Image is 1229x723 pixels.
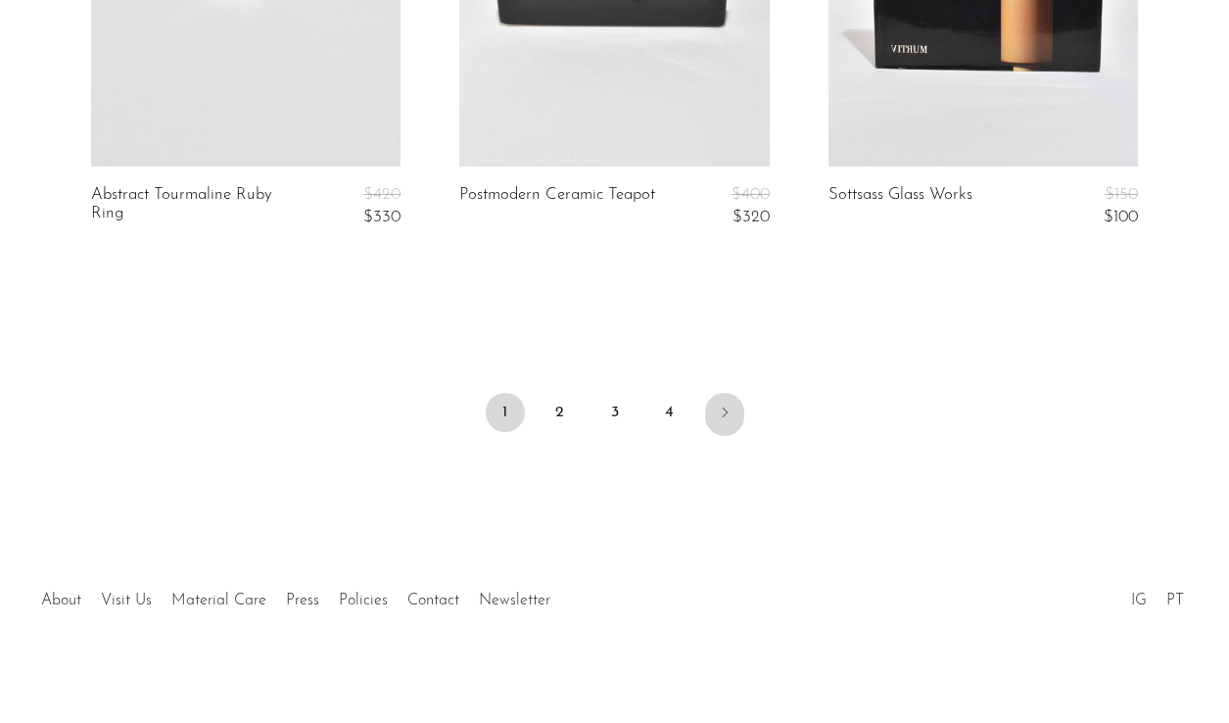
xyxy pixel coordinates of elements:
a: IG [1131,593,1147,608]
a: Policies [339,593,388,608]
a: Press [286,593,319,608]
span: $400 [732,186,770,203]
span: $320 [733,209,770,225]
a: PT [1166,593,1184,608]
a: Material Care [171,593,266,608]
span: $330 [363,209,401,225]
a: 4 [650,393,689,432]
a: Postmodern Ceramic Teapot [459,186,655,226]
a: 2 [541,393,580,432]
a: Abstract Tourmaline Ruby Ring [91,186,297,226]
a: Visit Us [101,593,152,608]
span: $150 [1105,186,1138,203]
a: Contact [407,593,459,608]
span: $100 [1104,209,1138,225]
span: $420 [363,186,401,203]
a: Sottsass Glass Works [828,186,972,226]
ul: Quick links [31,577,560,614]
ul: Social Medias [1121,577,1194,614]
a: 3 [595,393,635,432]
span: 1 [486,393,525,432]
a: About [41,593,81,608]
a: Next [705,393,744,436]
